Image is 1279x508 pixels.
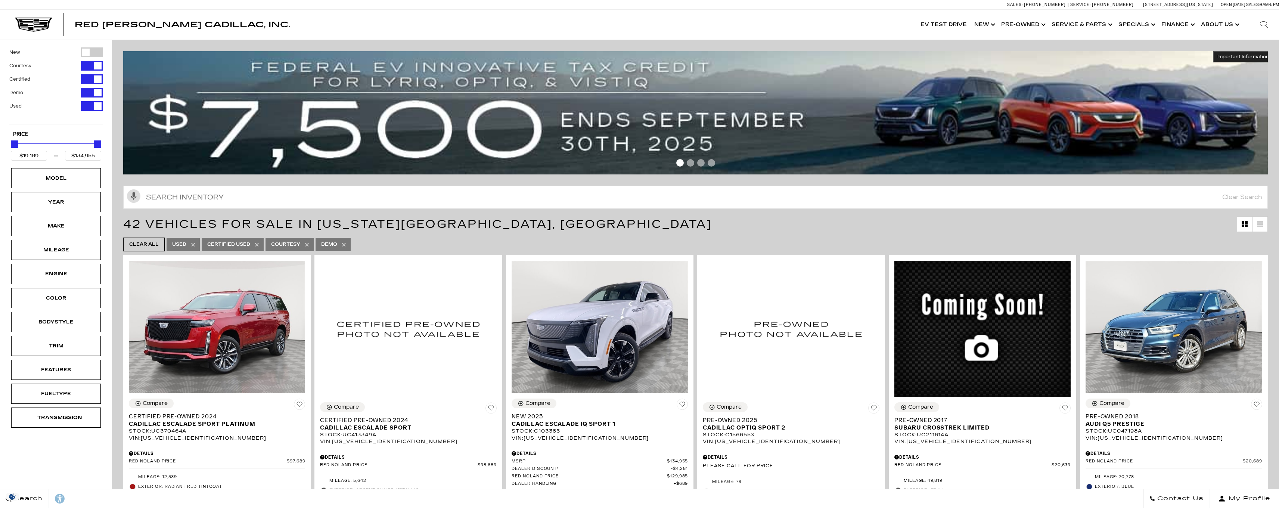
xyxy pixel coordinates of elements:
[997,10,1048,40] a: Pre-Owned
[11,240,101,260] div: MileageMileage
[1099,400,1124,407] div: Compare
[11,288,101,308] div: ColorColor
[129,420,299,428] span: Cadillac Escalade Sport Platinum
[37,413,75,422] div: Transmission
[674,481,688,487] span: $689
[512,481,688,487] a: Dealer Handling $689
[1086,472,1262,482] li: Mileage: 70,778
[671,466,688,472] span: $4,281
[37,294,75,302] div: Color
[894,416,1071,431] a: Pre-Owned 2017Subaru Crosstrek Limited
[320,476,496,486] li: Mileage: 5,642
[1086,420,1256,428] span: Audi Q5 Prestige
[1243,459,1262,464] span: $20,689
[703,261,879,397] img: 2025 Cadillac OPTIQ Sport 2
[9,62,31,69] label: Courtesy
[894,416,1065,424] span: Pre-Owned 2017
[320,462,478,468] span: Red Noland Price
[15,18,52,32] a: Cadillac Dark Logo with Cadillac White Text
[129,428,305,434] div: Stock : UC370464A
[908,404,933,411] div: Compare
[1086,435,1262,442] div: VIN: [US_VEHICLE_IDENTIFICATION_NUMBER]
[321,240,337,249] span: Demo
[11,168,101,188] div: ModelModel
[512,428,688,434] div: Stock : C103385
[129,472,305,482] li: Mileage: 12,539
[894,462,1071,468] a: Red Noland Price $20,639
[138,483,305,490] span: Exterior: Radiant Red Tintcoat
[94,140,101,148] div: Maximum Price
[123,51,1273,174] img: vrp-tax-ending-august-version
[11,151,47,161] input: Minimum
[320,431,496,438] div: Stock : UC413349A
[894,462,1052,468] span: Red Noland Price
[37,270,75,278] div: Engine
[894,476,1071,486] li: Mileage: 49,819
[1143,2,1213,7] a: [STREET_ADDRESS][US_STATE]
[894,431,1071,438] div: Stock : UC211614A
[271,240,300,249] span: Courtesy
[320,261,496,397] img: 2024 Cadillac Escalade Sport
[11,138,101,161] div: Price
[1095,483,1262,490] span: Exterior: Blue
[868,402,879,416] button: Save Vehicle
[1217,54,1269,60] span: Important Information
[320,462,496,468] a: Red Noland Price $98,689
[320,438,496,445] div: VIN: [US_VEHICLE_IDENTIFICATION_NUMBER]
[894,438,1071,445] div: VIN: [US_VEHICLE_IDENTIFICATION_NUMBER]
[127,189,140,203] svg: Click to toggle on voice search
[129,435,305,442] div: VIN: [US_VEHICLE_IDENTIFICATION_NUMBER]
[1007,2,1023,7] span: Sales:
[1260,2,1279,7] span: 9 AM-6 PM
[65,151,101,161] input: Maximum
[11,216,101,236] div: MakeMake
[12,493,43,504] span: Search
[129,459,305,464] a: Red Noland Price $97,689
[11,192,101,212] div: YearYear
[123,217,712,231] span: 42 Vehicles for Sale in [US_STATE][GEOGRAPHIC_DATA], [GEOGRAPHIC_DATA]
[894,402,939,412] button: Compare Vehicle
[1007,3,1068,7] a: Sales: [PHONE_NUMBER]
[320,416,491,424] span: Certified Pre-Owned 2024
[512,450,688,457] div: Pricing Details - New 2025 Cadillac ESCALADE IQ Sport 1
[75,20,290,29] span: Red [PERSON_NAME] Cadillac, Inc.
[1070,2,1091,7] span: Service:
[703,477,879,487] li: Mileage: 79
[9,49,20,56] label: New
[512,413,688,428] a: New 2025Cadillac ESCALADE IQ Sport 1
[687,159,694,167] span: Go to slide 2
[1251,399,1262,413] button: Save Vehicle
[329,487,496,494] span: Exterior: Argent Silver Metallic
[11,140,18,148] div: Minimum Price
[294,399,305,413] button: Save Vehicle
[667,489,688,494] span: $130,674
[37,366,75,374] div: Features
[37,198,75,206] div: Year
[677,399,688,413] button: Save Vehicle
[37,222,75,230] div: Make
[512,466,671,472] span: Dealer Discount*
[485,402,497,416] button: Save Vehicle
[708,159,715,167] span: Go to slide 4
[1213,51,1273,62] button: Important Information
[904,487,1071,494] span: Exterior: Gray
[512,481,674,487] span: Dealer Handling
[9,89,23,96] label: Demo
[703,438,879,445] div: VIN: [US_VEHICLE_IDENTIFICATION_NUMBER]
[667,474,688,479] span: $129,985
[703,454,879,461] div: Pricing Details - Pre-Owned 2025 Cadillac OPTIQ Sport 2
[512,399,556,408] button: Compare Vehicle
[1086,399,1130,408] button: Compare Vehicle
[667,459,688,464] span: $134,955
[334,404,359,411] div: Compare
[129,413,299,420] span: Certified Pre-Owned 2024
[1048,10,1115,40] a: Service & Parts
[37,390,75,398] div: Fueltype
[512,413,682,420] span: New 2025
[320,416,496,431] a: Certified Pre-Owned 2024Cadillac Escalade Sport
[143,400,168,407] div: Compare
[9,75,30,83] label: Certified
[512,435,688,442] div: VIN: [US_VEHICLE_IDENTIFICATION_NUMBER]
[512,489,667,494] span: Your Price
[1086,459,1262,464] a: Red Noland Price $20,689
